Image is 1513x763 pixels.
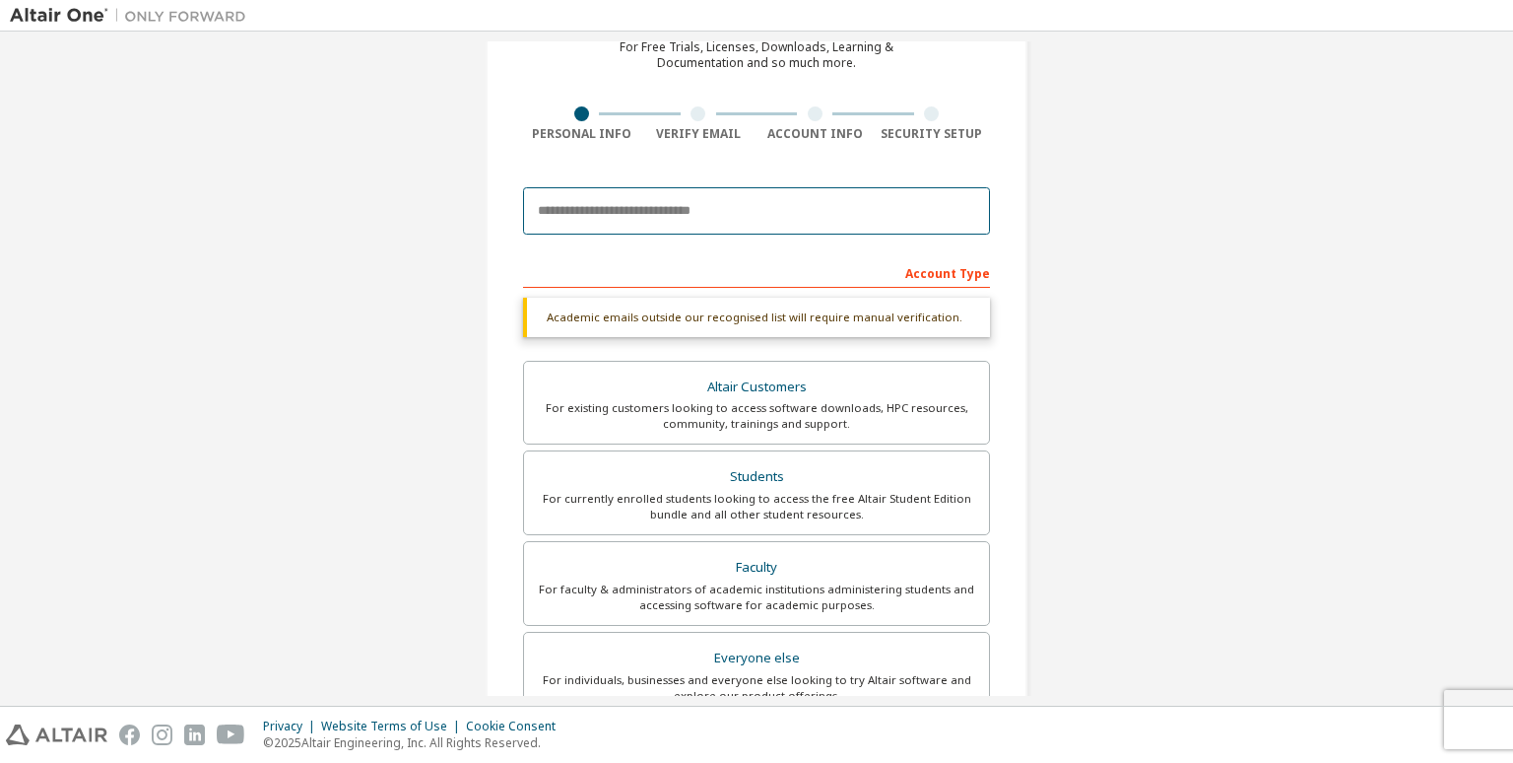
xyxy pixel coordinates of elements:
div: Everyone else [536,645,977,672]
div: Altair Customers [536,374,977,401]
div: Account Type [523,256,990,288]
img: altair_logo.svg [6,725,107,745]
div: For individuals, businesses and everyone else looking to try Altair software and explore our prod... [536,672,977,704]
img: Altair One [10,6,256,26]
img: linkedin.svg [184,725,205,745]
img: instagram.svg [152,725,172,745]
div: Security Setup [874,126,991,142]
img: facebook.svg [119,725,140,745]
div: For faculty & administrators of academic institutions administering students and accessing softwa... [536,582,977,613]
div: Academic emails outside our recognised list will require manual verification. [523,298,990,337]
div: Verify Email [640,126,757,142]
div: Website Terms of Use [321,719,466,734]
img: youtube.svg [217,725,245,745]
div: Account Info [756,126,874,142]
div: For Free Trials, Licenses, Downloads, Learning & Documentation and so much more. [620,39,893,71]
div: For existing customers looking to access software downloads, HPC resources, community, trainings ... [536,400,977,432]
div: Students [536,463,977,491]
div: Personal Info [523,126,640,142]
p: © 2025 Altair Engineering, Inc. All Rights Reserved. [263,734,567,751]
div: Privacy [263,719,321,734]
div: For currently enrolled students looking to access the free Altair Student Edition bundle and all ... [536,491,977,522]
div: Cookie Consent [466,719,567,734]
div: Faculty [536,554,977,582]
